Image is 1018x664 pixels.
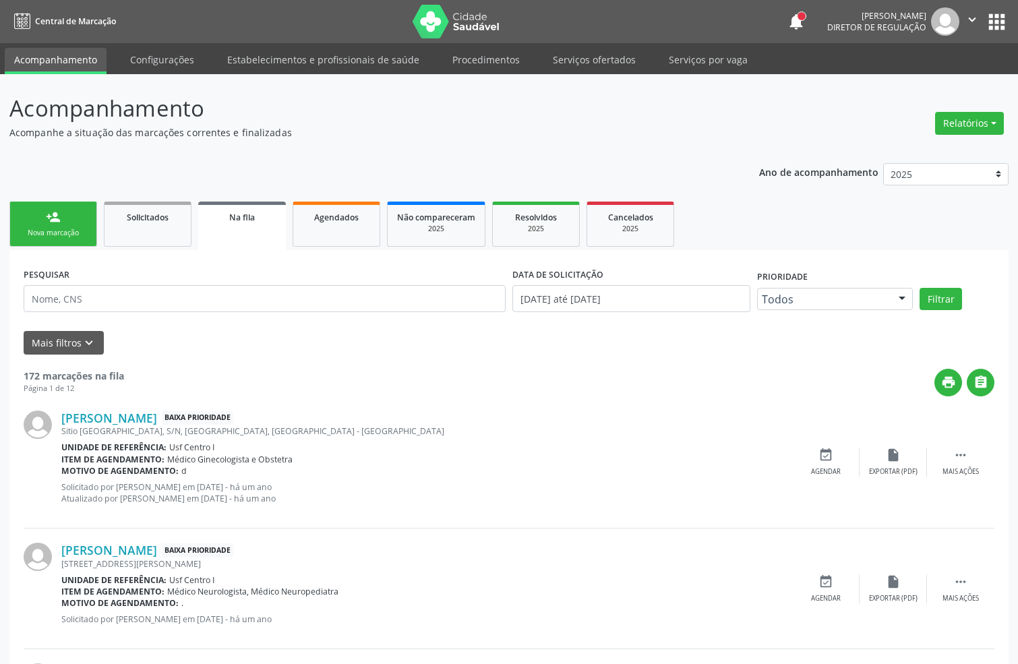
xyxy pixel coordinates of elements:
[959,7,985,36] button: 
[597,224,664,234] div: 2025
[121,48,204,71] a: Configurações
[24,383,124,394] div: Página 1 de 12
[9,10,116,32] a: Central de Marcação
[787,12,806,31] button: notifications
[169,442,214,453] span: Usf Centro I
[827,22,926,33] span: Diretor de regulação
[61,481,792,504] p: Solicitado por [PERSON_NAME] em [DATE] - há um ano Atualizado por [PERSON_NAME] em [DATE] - há um...
[162,411,233,425] span: Baixa Prioridade
[181,465,187,477] span: d
[24,543,52,571] img: img
[61,465,179,477] b: Motivo de agendamento:
[967,369,994,396] button: 
[162,543,233,557] span: Baixa Prioridade
[931,7,959,36] img: img
[218,48,429,71] a: Estabelecimentos e profissionais de saúde
[24,411,52,439] img: img
[61,411,157,425] a: [PERSON_NAME]
[229,212,255,223] span: Na fila
[934,369,962,396] button: print
[543,48,645,71] a: Serviços ofertados
[5,48,107,74] a: Acompanhamento
[941,375,956,390] i: print
[818,574,833,589] i: event_available
[24,285,506,312] input: Nome, CNS
[61,586,164,597] b: Item de agendamento:
[314,212,359,223] span: Agendados
[61,454,164,465] b: Item de agendamento:
[759,163,878,180] p: Ano de acompanhamento
[942,594,979,603] div: Mais ações
[811,467,841,477] div: Agendar
[762,293,886,306] span: Todos
[757,267,808,288] label: Prioridade
[397,212,475,223] span: Não compareceram
[9,92,709,125] p: Acompanhamento
[24,264,69,285] label: PESQUISAR
[24,369,124,382] strong: 172 marcações na fila
[61,425,792,437] div: Sitio [GEOGRAPHIC_DATA], S/N, [GEOGRAPHIC_DATA], [GEOGRAPHIC_DATA] - [GEOGRAPHIC_DATA]
[515,212,557,223] span: Resolvidos
[920,288,962,311] button: Filtrar
[61,597,179,609] b: Motivo de agendamento:
[443,48,529,71] a: Procedimentos
[869,594,918,603] div: Exportar (PDF)
[82,336,96,351] i: keyboard_arrow_down
[886,448,901,462] i: insert_drive_file
[512,264,603,285] label: DATA DE SOLICITAÇÃO
[167,586,338,597] span: Médico Neurologista, Médico Neuropediatra
[24,331,104,355] button: Mais filtroskeyboard_arrow_down
[397,224,475,234] div: 2025
[659,48,757,71] a: Serviços por vaga
[974,375,988,390] i: 
[953,574,968,589] i: 
[20,228,87,238] div: Nova marcação
[942,467,979,477] div: Mais ações
[502,224,570,234] div: 2025
[827,10,926,22] div: [PERSON_NAME]
[61,543,157,557] a: [PERSON_NAME]
[167,454,293,465] span: Médico Ginecologista e Obstetra
[127,212,169,223] span: Solicitados
[869,467,918,477] div: Exportar (PDF)
[9,125,709,140] p: Acompanhe a situação das marcações correntes e finalizadas
[608,212,653,223] span: Cancelados
[512,285,750,312] input: Selecione um intervalo
[818,448,833,462] i: event_available
[953,448,968,462] i: 
[886,574,901,589] i: insert_drive_file
[965,12,980,27] i: 
[46,210,61,224] div: person_add
[935,112,1004,135] button: Relatórios
[985,10,1009,34] button: apps
[61,574,167,586] b: Unidade de referência:
[61,442,167,453] b: Unidade de referência:
[61,613,792,625] p: Solicitado por [PERSON_NAME] em [DATE] - há um ano
[181,597,183,609] span: .
[811,594,841,603] div: Agendar
[169,574,214,586] span: Usf Centro I
[35,16,116,27] span: Central de Marcação
[61,558,792,570] div: [STREET_ADDRESS][PERSON_NAME]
